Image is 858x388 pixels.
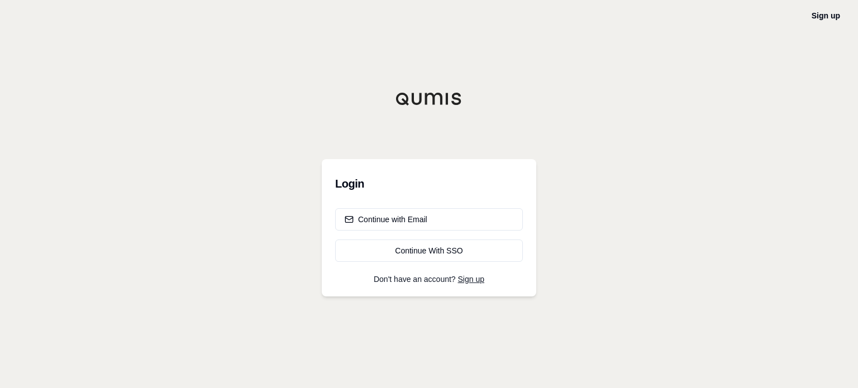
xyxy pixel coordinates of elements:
[335,208,523,231] button: Continue with Email
[458,275,484,284] a: Sign up
[335,173,523,195] h3: Login
[335,275,523,283] p: Don't have an account?
[395,92,463,106] img: Qumis
[812,11,840,20] a: Sign up
[345,214,427,225] div: Continue with Email
[335,239,523,262] a: Continue With SSO
[345,245,513,256] div: Continue With SSO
